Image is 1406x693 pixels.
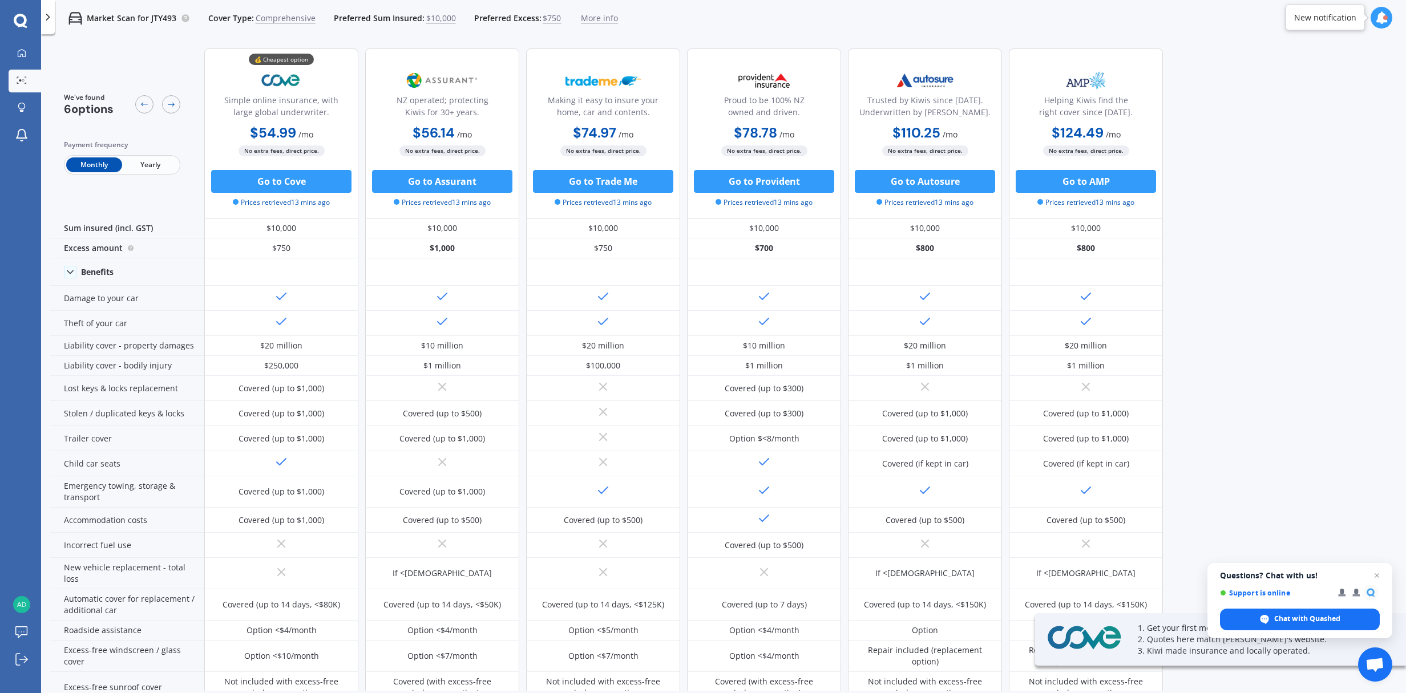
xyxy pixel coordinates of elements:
[87,13,176,24] p: Market Scan for JTY493
[856,645,993,667] div: Repair included (replacement option)
[1037,197,1134,208] span: Prices retrieved 13 mins ago
[779,129,794,140] span: / mo
[892,124,940,141] b: $110.25
[399,486,485,497] div: Covered (up to $1,000)
[399,433,485,444] div: Covered (up to $1,000)
[568,625,639,636] div: Option <$5/month
[906,360,944,371] div: $1 million
[1009,238,1163,258] div: $800
[848,218,1002,238] div: $10,000
[204,218,358,238] div: $10,000
[722,599,807,610] div: Covered (up to 7 days)
[619,129,633,140] span: / mo
[1065,340,1107,351] div: $20 million
[365,218,519,238] div: $10,000
[560,145,647,156] span: No extra fees, direct price.
[204,238,358,258] div: $750
[239,383,324,394] div: Covered (up to $1,000)
[536,94,670,123] div: Making it easy to insure your home, car and contents.
[848,238,1002,258] div: $800
[1138,634,1377,645] p: 2. Quotes here match [PERSON_NAME]'s website.
[725,408,803,419] div: Covered (up to $300)
[407,625,478,636] div: Option <$4/month
[943,129,957,140] span: / mo
[407,650,478,662] div: Option <$7/month
[582,340,624,351] div: $20 million
[564,514,643,526] div: Covered (up to $500)
[1043,433,1129,444] div: Covered (up to $1,000)
[426,13,456,24] span: $10,000
[214,94,349,123] div: Simple online insurance, with large global underwriter.
[50,238,204,258] div: Excess amount
[721,145,807,156] span: No extra fees, direct price.
[1220,589,1330,597] span: Support is online
[1138,622,1377,634] p: 1. Get your first month free with Quashed [DATE].
[1274,614,1340,624] span: Chat with Quashed
[912,625,938,636] div: Option
[249,54,314,65] div: 💰 Cheapest option
[1025,599,1147,610] div: Covered (up to 14 days, <$150K)
[50,558,204,589] div: New vehicle replacement - total loss
[716,197,813,208] span: Prices retrieved 13 mins ago
[543,13,561,24] span: $750
[586,360,620,371] div: $100,000
[734,124,777,141] b: $78.78
[50,533,204,558] div: Incorrect fuel use
[122,157,178,172] span: Yearly
[50,311,204,336] div: Theft of your car
[1052,124,1104,141] b: $124.49
[334,13,425,24] span: Preferred Sum Insured:
[250,124,296,141] b: $54.99
[66,157,122,172] span: Monthly
[50,451,204,476] div: Child car seats
[697,94,831,123] div: Proud to be 100% NZ owned and driven.
[581,13,618,24] span: More info
[421,340,463,351] div: $10 million
[264,360,298,371] div: $250,000
[887,66,963,95] img: Autosure.webp
[68,11,82,25] img: car.f15378c7a67c060ca3f3.svg
[1138,645,1377,656] p: 3. Kiwi made insurance and locally operated.
[565,66,641,95] img: Trademe.webp
[886,514,964,526] div: Covered (up to $500)
[223,599,340,610] div: Covered (up to 14 days, <$80K)
[729,433,799,444] div: Option $<8/month
[403,514,482,526] div: Covered (up to $500)
[1017,645,1154,667] div: Repair included (replacement option <$5/month)
[1106,129,1121,140] span: / mo
[81,267,114,277] div: Benefits
[1047,514,1125,526] div: Covered (up to $500)
[573,124,616,141] b: $74.97
[875,568,975,579] div: If <[DEMOGRAPHIC_DATA]
[904,340,946,351] div: $20 million
[526,218,680,238] div: $10,000
[1036,568,1136,579] div: If <[DEMOGRAPHIC_DATA]
[457,129,472,140] span: / mo
[403,408,482,419] div: Covered (up to $500)
[1009,218,1163,238] div: $10,000
[244,66,319,95] img: Cove.webp
[394,197,491,208] span: Prices retrieved 13 mins ago
[555,197,652,208] span: Prices retrieved 13 mins ago
[50,508,204,533] div: Accommodation costs
[13,596,30,613] img: c697070d1ab620bf8e5a5944b4b640c4
[211,170,351,193] button: Go to Cove
[1220,571,1380,580] span: Questions? Chat with us!
[1044,623,1124,653] img: Cove.webp
[393,568,492,579] div: If <[DEMOGRAPHIC_DATA]
[725,383,803,394] div: Covered (up to $300)
[405,66,480,95] img: Assurant.png
[298,129,313,140] span: / mo
[50,621,204,641] div: Roadside assistance
[50,589,204,621] div: Automatic cover for replacement / additional car
[375,94,510,123] div: NZ operated; protecting Kiwis for 30+ years.
[876,197,973,208] span: Prices retrieved 13 mins ago
[725,540,803,551] div: Covered (up to $500)
[882,408,968,419] div: Covered (up to $1,000)
[239,486,324,497] div: Covered (up to $1,000)
[694,170,834,193] button: Go to Provident
[239,514,324,526] div: Covered (up to $1,000)
[1067,360,1105,371] div: $1 million
[365,238,519,258] div: $1,000
[855,170,995,193] button: Go to Autosure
